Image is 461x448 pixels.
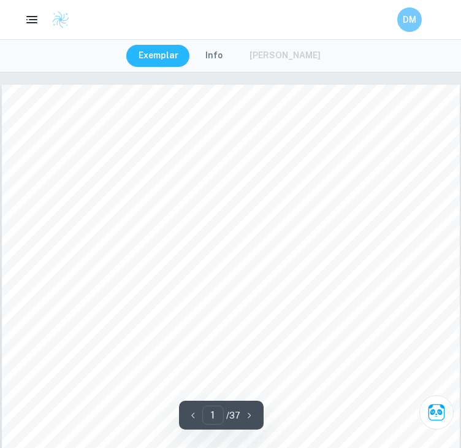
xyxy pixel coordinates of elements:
[397,7,422,32] button: DM
[44,10,70,29] a: Clastify logo
[419,395,454,430] button: Ask Clai
[126,45,191,67] button: Exemplar
[226,409,240,422] p: / 37
[51,10,70,29] img: Clastify logo
[403,13,417,26] h6: DM
[193,45,235,67] button: Info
